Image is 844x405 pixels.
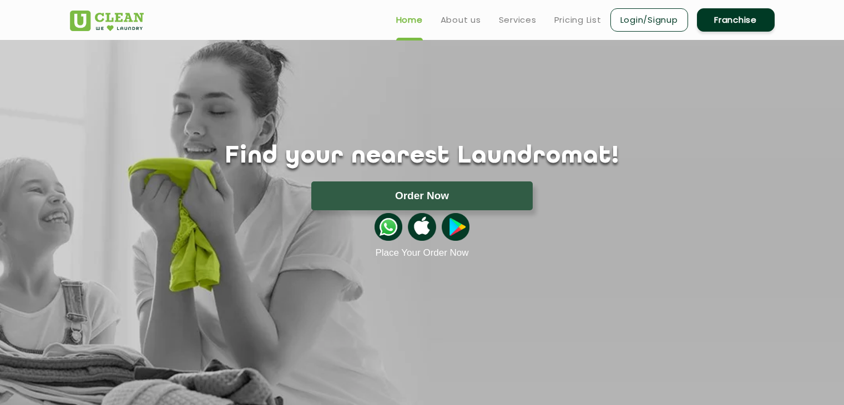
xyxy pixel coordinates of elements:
img: UClean Laundry and Dry Cleaning [70,11,144,31]
a: Login/Signup [610,8,688,32]
button: Order Now [311,181,533,210]
a: Pricing List [554,13,602,27]
a: Place Your Order Now [375,247,468,259]
a: About us [441,13,481,27]
h1: Find your nearest Laundromat! [62,143,783,170]
img: whatsappicon.png [375,213,402,241]
a: Services [499,13,537,27]
a: Home [396,13,423,27]
img: playstoreicon.png [442,213,469,241]
a: Franchise [697,8,775,32]
img: apple-icon.png [408,213,436,241]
